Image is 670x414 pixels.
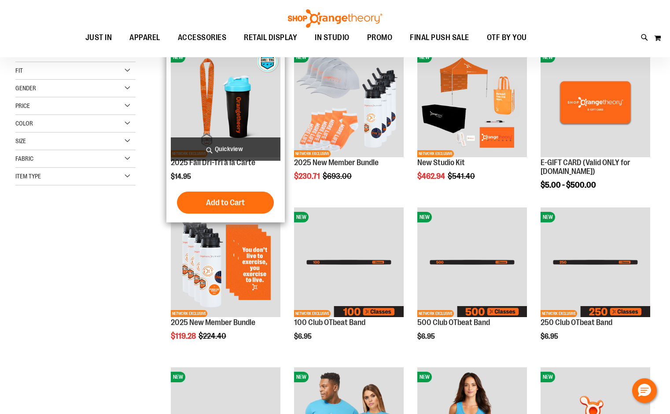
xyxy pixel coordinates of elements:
a: PROMO [358,28,401,48]
a: APPAREL [121,28,169,48]
a: 2025 New Member Bundle [171,318,255,327]
span: APPAREL [129,28,160,48]
img: 2025 New Member Bundle [171,207,280,317]
span: NETWORK EXCLUSIVE [171,310,207,317]
span: Color [15,120,33,127]
div: product [166,43,285,222]
span: $119.28 [171,332,197,340]
button: Add to Cart [177,192,274,214]
a: RETAIL DISPLAY [235,28,306,48]
div: product [290,43,408,203]
span: NETWORK EXCLUSIVE [541,310,577,317]
span: OTF BY YOU [487,28,527,48]
a: E-GIFT CARD (Valid ONLY for [DOMAIN_NAME]) [541,158,630,176]
span: Price [15,102,30,109]
a: FINAL PUSH SALE [401,28,478,48]
span: $693.00 [323,172,353,181]
span: NETWORK EXCLUSIVE [417,150,454,157]
span: NETWORK EXCLUSIVE [417,310,454,317]
span: Item Type [15,173,41,180]
a: Image of 100 Club OTbeat BandNEWNETWORK EXCLUSIVE [294,207,404,318]
img: E-GIFT CARD (Valid ONLY for ShopOrangetheory.com) [541,48,650,157]
span: NEW [294,52,309,63]
a: 2025 Fall Dri-Tri à la Carte [171,158,255,167]
img: New Studio Kit [417,48,527,157]
a: New Studio Kit [417,158,465,167]
span: NEW [294,212,309,222]
a: 2025 New Member BundleNEWNETWORK EXCLUSIVE [294,48,404,159]
span: ACCESSORIES [178,28,227,48]
span: FINAL PUSH SALE [410,28,469,48]
div: product [166,203,285,363]
div: product [413,43,531,203]
span: Add to Cart [206,198,245,207]
span: NEW [541,212,555,222]
img: Image of 100 Club OTbeat Band [294,207,404,317]
div: product [536,203,655,359]
span: $6.95 [541,333,560,340]
span: NEW [417,212,432,222]
a: 500 Club OTbeat Band [417,318,490,327]
span: $6.95 [294,333,313,340]
a: Quickview [171,137,280,161]
a: ACCESSORIES [169,28,236,48]
span: NEW [294,372,309,382]
a: E-GIFT CARD (Valid ONLY for ShopOrangetheory.com)NEW [541,48,650,159]
img: 2025 New Member Bundle [294,48,404,157]
div: product [290,203,408,359]
a: 100 Club OTbeat Band [294,318,365,327]
span: NEW [541,52,555,63]
span: PROMO [367,28,393,48]
span: IN STUDIO [315,28,350,48]
a: 2025 New Member BundleNEWNETWORK EXCLUSIVE [171,207,280,318]
span: $14.95 [171,173,192,181]
a: 2025 New Member Bundle [294,158,379,167]
a: Image of 250 Club OTbeat BandNEWNETWORK EXCLUSIVE [541,207,650,318]
span: Size [15,137,26,144]
span: NEW [417,52,432,63]
span: $462.94 [417,172,446,181]
span: $541.40 [448,172,476,181]
a: OTF BY YOU [478,28,536,48]
a: New Studio KitNEWNETWORK EXCLUSIVE [417,48,527,159]
span: Fit [15,67,23,74]
img: Shop Orangetheory [287,9,383,28]
span: NETWORK EXCLUSIVE [294,150,331,157]
a: 250 Club OTbeat Band [541,318,612,327]
span: Fabric [15,155,33,162]
span: $224.40 [199,332,228,340]
div: product [413,203,531,359]
span: $230.71 [294,172,321,181]
img: 2025 Fall Dri-Tri à la Carte [171,48,280,157]
a: Image of 500 Club OTbeat BandNEWNETWORK EXCLUSIVE [417,207,527,318]
img: Image of 500 Club OTbeat Band [417,207,527,317]
div: product [536,43,655,212]
span: NEW [541,372,555,382]
span: $6.95 [417,333,436,340]
button: Hello, have a question? Let’s chat. [632,378,657,403]
span: $5.00 - $500.00 [541,181,596,189]
span: NEW [417,372,432,382]
span: RETAIL DISPLAY [244,28,297,48]
a: IN STUDIO [306,28,358,48]
span: NETWORK EXCLUSIVE [294,310,331,317]
a: JUST IN [77,28,121,48]
span: Gender [15,85,36,92]
img: Image of 250 Club OTbeat Band [541,207,650,317]
span: JUST IN [85,28,112,48]
span: NEW [171,52,185,63]
span: NEW [171,372,185,382]
a: 2025 Fall Dri-Tri à la CarteNEWNETWORK EXCLUSIVE [171,48,280,159]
